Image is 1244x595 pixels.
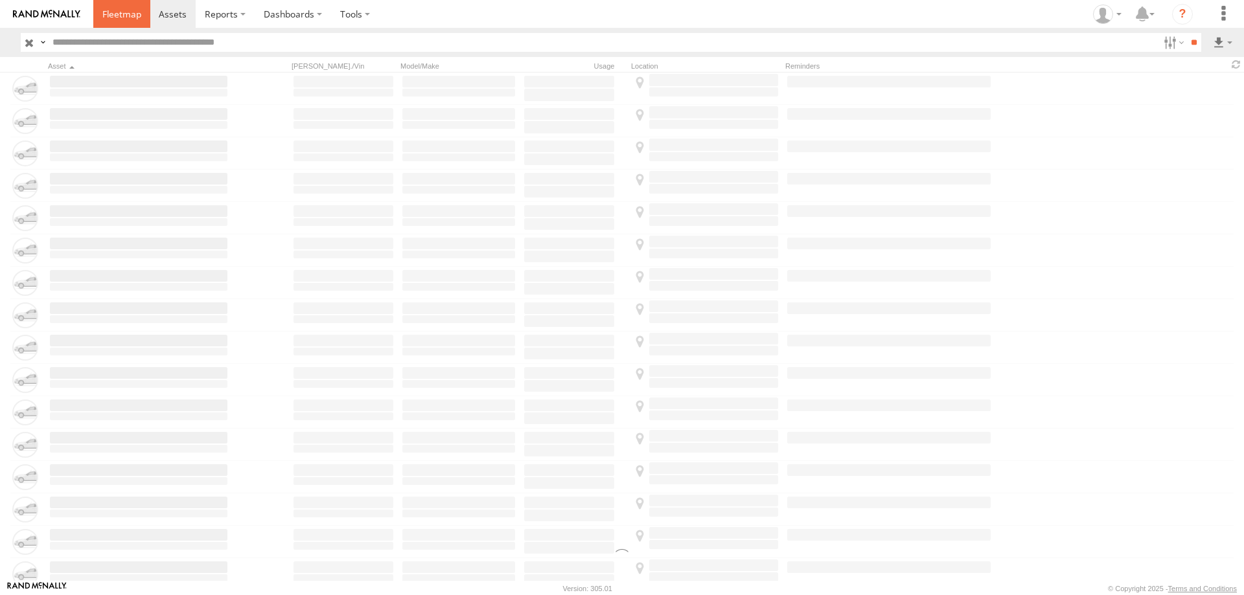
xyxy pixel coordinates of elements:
[7,582,67,595] a: Visit our Website
[631,62,780,71] div: Location
[48,62,229,71] div: Click to Sort
[13,10,80,19] img: rand-logo.svg
[785,62,993,71] div: Reminders
[400,62,517,71] div: Model/Make
[1172,4,1193,25] i: ?
[1228,58,1244,71] span: Refresh
[563,585,612,592] div: Version: 305.01
[1168,585,1237,592] a: Terms and Conditions
[1212,33,1234,52] label: Export results as...
[38,33,48,52] label: Search Query
[522,62,626,71] div: Usage
[292,62,395,71] div: [PERSON_NAME]./Vin
[1088,5,1126,24] div: Tye Clark
[1158,33,1186,52] label: Search Filter Options
[1108,585,1237,592] div: © Copyright 2025 -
